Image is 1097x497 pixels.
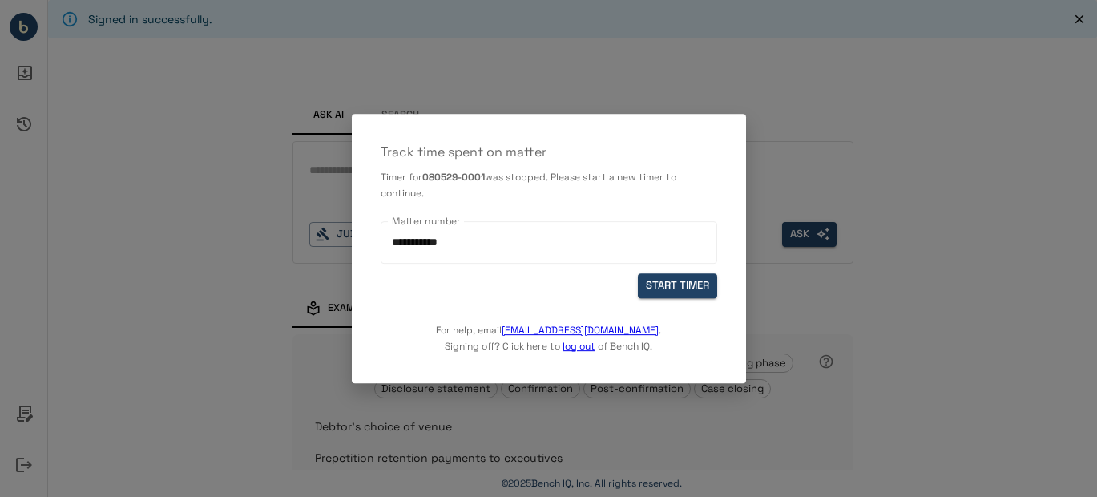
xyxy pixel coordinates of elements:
[638,273,717,298] button: START TIMER
[392,214,461,228] label: Matter number
[381,171,676,200] span: was stopped. Please start a new timer to continue.
[436,298,661,354] p: For help, email . Signing off? Click here to of Bench IQ.
[422,171,485,184] b: 080529-0001
[502,324,659,337] a: [EMAIL_ADDRESS][DOMAIN_NAME]
[381,143,717,162] p: Track time spent on matter
[563,340,595,353] a: log out
[381,171,422,184] span: Timer for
